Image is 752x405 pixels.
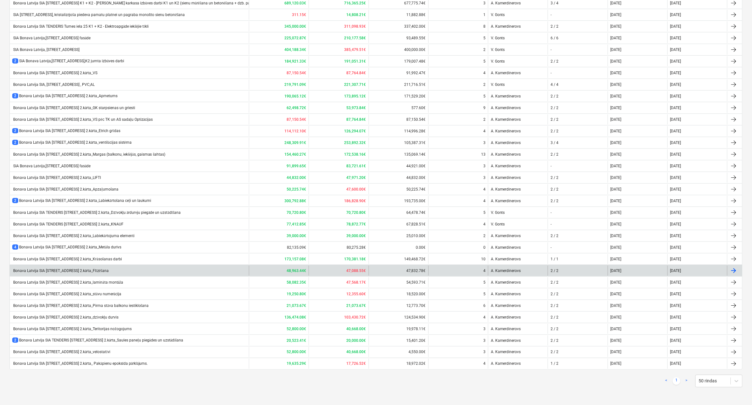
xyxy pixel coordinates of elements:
[483,141,486,145] div: 3
[369,219,428,229] div: 67,828.51€
[483,362,486,366] div: 4
[611,327,622,331] div: [DATE]
[369,114,428,125] div: 87,150.54€
[12,164,91,169] div: SIA Bonava Latvija,[STREET_ADDRESS] fasāde
[12,47,80,52] div: SIA Bonava Latvija, [STREET_ADDRESS]
[670,292,681,296] div: [DATE]
[483,210,486,215] div: 5
[284,257,306,261] b: 173,157.08€
[12,338,18,343] span: 2
[488,114,548,125] div: A. Kamerdinerovs
[488,103,548,113] div: A. Kamerdinerovs
[551,129,558,133] div: 2 / 2
[284,94,306,98] b: 190,065.12€
[673,377,680,385] a: Page 1 is your current page
[611,36,622,40] div: [DATE]
[488,173,548,183] div: A. Kamerdinerovs
[483,117,486,122] div: 2
[551,257,558,261] div: 1 / 1
[670,245,681,250] div: [DATE]
[369,347,428,357] div: 4,550.00€
[369,254,428,264] div: 149,468.72€
[287,327,306,331] b: 52,800.00€
[483,327,486,331] div: 3
[369,208,428,218] div: 64,478.74€
[347,362,366,366] b: 17,726.52€
[488,266,548,276] div: A. Kamerdinerovs
[670,117,681,122] div: [DATE]
[488,336,548,346] div: A. Kamerdinerovs
[670,350,681,354] div: [DATE]
[488,312,548,322] div: A. Kamerdinerovs
[611,13,622,17] div: [DATE]
[611,269,622,273] div: [DATE]
[483,187,486,191] div: 4
[483,106,486,110] div: 9
[670,222,681,226] div: [DATE]
[721,375,752,405] div: Chat Widget
[611,338,622,343] div: [DATE]
[347,210,366,215] b: 70,720.80€
[369,21,428,31] div: 337,402.00€
[483,280,486,285] div: 5
[12,234,134,238] div: Bonava Latvija SIA [STREET_ADDRESS] 2.kārta_Labiekārtojuma elementi
[611,106,622,110] div: [DATE]
[344,141,366,145] b: 253,892.32€
[369,301,428,311] div: 12,773.70€
[369,336,428,346] div: 15,401.20€
[12,222,124,227] div: Bonava Latvija SIA TENDERIS [STREET_ADDRESS] 2.kārta_KNAUF
[12,280,123,285] div: Bonava Latvija SIA [STREET_ADDRESS] 2.kārta_lamināta montāža
[344,94,366,98] b: 173,895.12€
[344,257,366,261] b: 170,381.18€
[611,1,622,5] div: [DATE]
[670,59,681,64] div: [DATE]
[12,106,135,110] div: Bonava Latvija SIA [STREET_ADDRESS] 2.kārta_GK starpsienas un griesti
[481,257,486,261] div: 10
[611,245,622,250] div: [DATE]
[670,129,681,133] div: [DATE]
[369,126,428,136] div: 114,996.28€
[369,161,428,171] div: 44,921.00€
[551,13,552,17] div: -
[611,152,622,157] div: [DATE]
[12,13,185,17] div: SIA [STREET_ADDRESS], kristalizējoša piedeva pamatu platnei un pagraba monolīto sienu betonēšana
[551,245,552,250] div: -
[611,292,622,296] div: [DATE]
[483,234,486,238] div: 2
[670,315,681,319] div: [DATE]
[483,222,486,226] div: 4
[488,10,548,20] div: V. Gonts
[551,106,558,110] div: 2 / 2
[284,59,306,64] b: 184,921.33€
[551,210,552,215] div: -
[551,59,558,64] div: 2 / 2
[12,175,101,180] div: Bonava Latvija SIA [STREET_ADDRESS] 2.kārta_LIFTI
[12,198,151,203] div: Bonava Latvija SIA [STREET_ADDRESS] 2.kārta_Labiekārtošana ceļi un laukumi
[12,128,120,134] div: Bonava Latvija SIA [STREET_ADDRESS] 2.kārta_Etrich grīdas
[670,13,681,17] div: [DATE]
[369,289,428,299] div: 18,520.00€
[670,234,681,238] div: [DATE]
[551,94,558,98] div: 2 / 2
[12,362,148,366] div: Bonava Latvija SIA [STREET_ADDRESS] 2.kārta_ Pakāpienu epoksīda pārklājums.
[344,59,366,64] b: 191,051.31€
[284,47,306,52] b: 404,188.34€
[611,94,622,98] div: [DATE]
[12,58,18,64] span: 2
[287,210,306,215] b: 70,720.80€
[488,68,548,78] div: A. Kamerdinerovs
[488,161,548,171] div: A. Kamerdinerovs
[488,91,548,101] div: A. Kamerdinerovs
[344,1,366,5] b: 716,365.25€
[670,327,681,331] div: [DATE]
[369,56,428,66] div: 179,007.48€
[347,234,366,238] b: 39,000.00€
[670,269,681,273] div: [DATE]
[12,1,300,6] div: Bonava Latvija SIA [STREET_ADDRESS] K1 + K2 - [PERSON_NAME] karkasa izbūves darbi K1 un K2 (sienu...
[249,242,309,252] div: 82,135.09€
[284,199,306,203] b: 300,792.88€
[369,68,428,78] div: 91,992.47€
[483,59,486,64] div: 5
[287,350,306,354] b: 52,800.00€
[551,315,558,319] div: 2 / 2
